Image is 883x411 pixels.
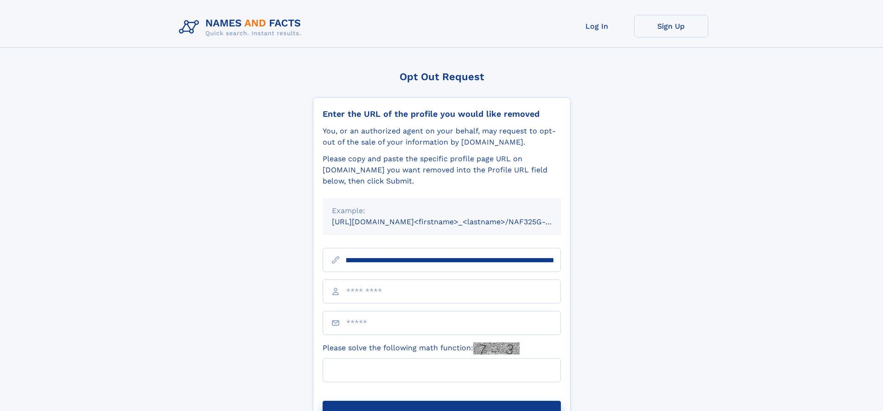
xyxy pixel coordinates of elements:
[313,71,571,82] div: Opt Out Request
[175,15,309,40] img: Logo Names and Facts
[634,15,708,38] a: Sign Up
[323,342,520,354] label: Please solve the following math function:
[323,109,561,119] div: Enter the URL of the profile you would like removed
[332,217,578,226] small: [URL][DOMAIN_NAME]<firstname>_<lastname>/NAF325G-xxxxxxxx
[323,153,561,187] div: Please copy and paste the specific profile page URL on [DOMAIN_NAME] you want removed into the Pr...
[560,15,634,38] a: Log In
[332,205,552,216] div: Example:
[323,126,561,148] div: You, or an authorized agent on your behalf, may request to opt-out of the sale of your informatio...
